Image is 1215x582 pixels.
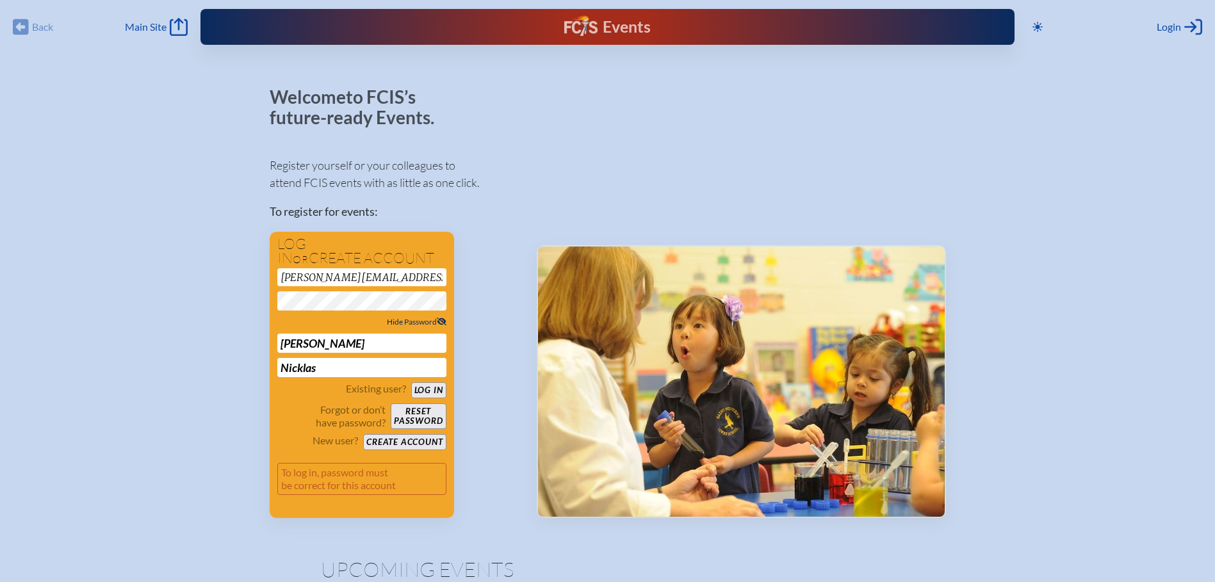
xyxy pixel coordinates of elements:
p: New user? [313,434,358,447]
span: Hide Password [387,317,446,327]
p: Welcome to FCIS’s future-ready Events. [270,87,449,127]
span: or [293,253,309,266]
img: Events [538,247,945,517]
p: Existing user? [346,382,406,395]
button: Log in [411,382,446,398]
p: To log in, password must be correct for this account [277,463,446,495]
input: Email [277,268,446,286]
span: Login [1157,20,1181,33]
h1: Log in create account [277,237,446,266]
p: Register yourself or your colleagues to attend FCIS events with as little as one click. [270,157,516,191]
p: Forgot or don’t have password? [277,403,386,429]
a: Main Site [125,18,188,36]
h1: Upcoming Events [321,559,895,579]
p: To register for events: [270,203,516,220]
span: Main Site [125,20,167,33]
input: First Name [277,334,446,353]
div: FCIS Events — Future ready [425,15,790,38]
button: Create account [363,434,446,450]
button: Resetpassword [391,403,446,429]
input: Last Name [277,358,446,377]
